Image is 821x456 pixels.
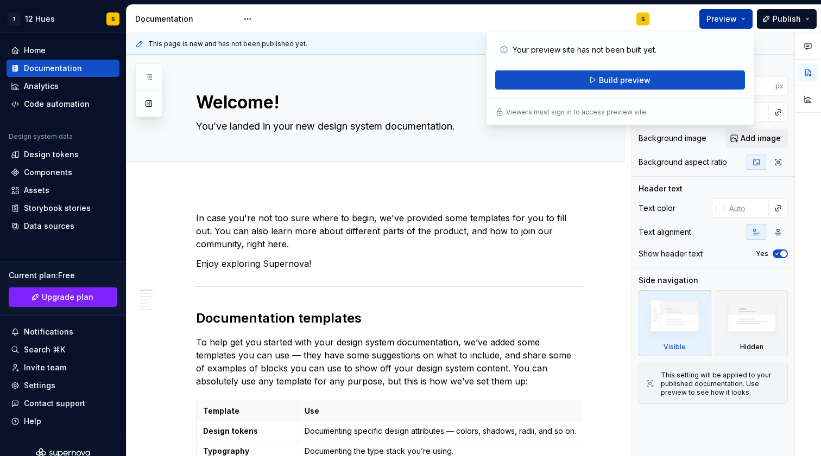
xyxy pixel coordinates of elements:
[24,326,73,337] div: Notifications
[135,14,238,24] div: Documentation
[639,290,711,356] div: Visible
[24,99,90,110] div: Code automation
[24,167,72,178] div: Components
[639,248,703,259] div: Show header text
[706,14,737,24] span: Preview
[775,82,784,91] p: px
[7,413,119,430] button: Help
[7,78,119,95] a: Analytics
[734,76,775,96] input: Auto
[7,60,119,77] a: Documentation
[24,45,46,56] div: Home
[42,292,93,303] span: Upgrade plan
[24,221,74,232] div: Data sources
[7,217,119,235] a: Data sources
[7,146,119,163] a: Design tokens
[639,133,706,144] div: Background image
[24,398,85,409] div: Contact support
[716,290,788,356] div: Hidden
[773,14,801,24] span: Publish
[740,343,763,351] div: Hidden
[25,14,55,24] div: 12 Hues
[148,40,307,48] span: This page is new and has not been published yet.
[7,359,119,376] a: Invite team
[194,118,580,135] textarea: You’ve landed in your new design system documentation.
[24,416,41,427] div: Help
[196,211,583,251] p: In case you're not too sure where to begin, we've provided some templates for you to fill out. Yo...
[513,44,656,55] p: Your preview site has not been built yet.
[7,395,119,412] button: Contact support
[305,406,579,416] p: Use
[2,7,124,30] button: 112 HuesS
[9,287,117,307] a: Upgrade plan
[194,89,580,115] textarea: Welcome!
[639,275,698,286] div: Side navigation
[24,203,91,214] div: Storybook stories
[756,249,768,258] label: Yes
[196,310,583,327] h2: Documentation templates
[7,164,119,181] a: Components
[7,377,119,394] a: Settings
[7,341,119,358] button: Search ⌘K
[495,70,745,90] button: Build preview
[7,95,119,113] a: Code automation
[757,9,817,29] button: Publish
[9,132,73,141] div: Design system data
[661,371,781,397] div: This setting will be applied to your published documentation. Use preview to see how it looks.
[24,185,49,196] div: Assets
[7,200,119,217] a: Storybook stories
[24,63,82,74] div: Documentation
[506,108,648,117] p: Viewers must sign in to access preview site.
[741,133,781,144] span: Add image
[9,270,117,281] div: Current plan : Free
[641,15,645,23] div: S
[305,426,579,436] p: Documenting specific design attributes — colors, shadows, radii, and so on.
[203,406,291,416] p: Template
[639,227,691,237] div: Text alignment
[7,323,119,341] button: Notifications
[196,336,583,388] p: To help get you started with your design system documentation, we’ve added some templates you can...
[725,198,769,218] input: Auto
[203,426,258,435] strong: Design tokens
[639,157,727,168] div: Background aspect ratio
[7,42,119,59] a: Home
[24,81,59,92] div: Analytics
[639,183,683,194] div: Header text
[8,12,21,25] div: 1
[24,380,55,391] div: Settings
[196,257,583,270] p: Enjoy exploring Supernova!
[111,15,115,23] div: S
[203,446,249,455] strong: Typography
[24,362,66,373] div: Invite team
[639,203,675,214] div: Text color
[7,182,119,199] a: Assets
[599,75,651,86] span: Build preview
[699,9,753,29] button: Preview
[664,343,686,351] div: Visible
[24,149,79,160] div: Design tokens
[24,344,65,355] div: Search ⌘K
[725,129,788,148] button: Add image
